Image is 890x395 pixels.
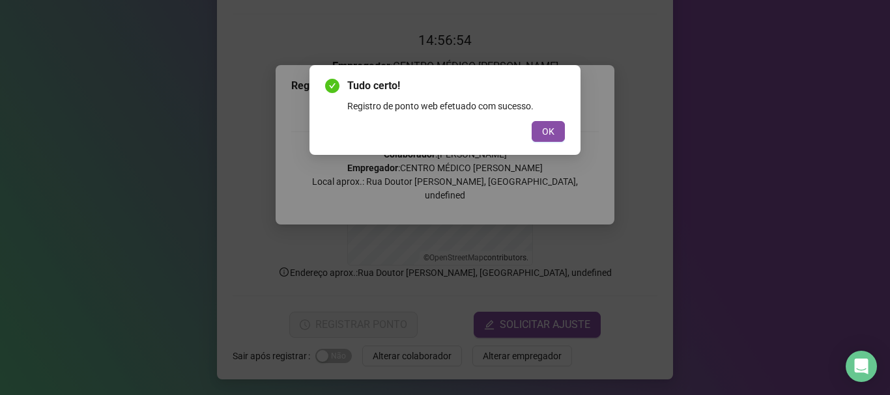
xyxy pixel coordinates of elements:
[846,351,877,382] div: Open Intercom Messenger
[347,78,565,94] span: Tudo certo!
[347,99,565,113] div: Registro de ponto web efetuado com sucesso.
[325,79,339,93] span: check-circle
[542,124,554,139] span: OK
[532,121,565,142] button: OK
